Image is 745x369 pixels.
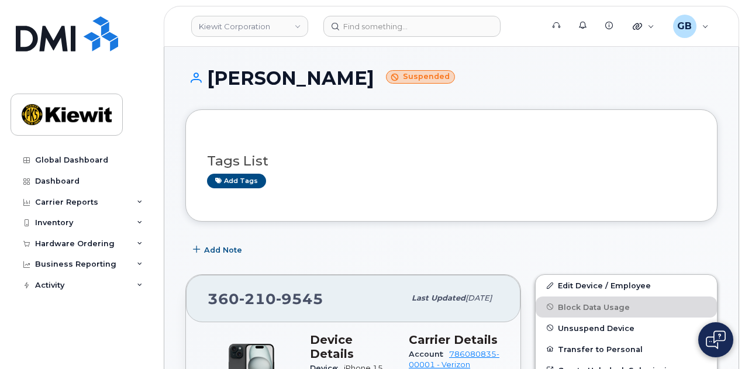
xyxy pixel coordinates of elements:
[185,68,718,88] h1: [PERSON_NAME]
[204,244,242,256] span: Add Note
[536,296,717,318] button: Block Data Usage
[536,275,717,296] a: Edit Device / Employee
[558,323,634,332] span: Unsuspend Device
[207,154,696,168] h3: Tags List
[310,333,395,361] h3: Device Details
[465,294,492,302] span: [DATE]
[412,294,465,302] span: Last updated
[239,290,276,308] span: 210
[208,290,323,308] span: 360
[409,350,449,358] span: Account
[409,333,499,347] h3: Carrier Details
[536,318,717,339] button: Unsuspend Device
[185,239,252,260] button: Add Note
[706,330,726,349] img: Open chat
[276,290,323,308] span: 9545
[207,174,266,188] a: Add tags
[386,70,455,84] small: Suspended
[536,339,717,360] button: Transfer to Personal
